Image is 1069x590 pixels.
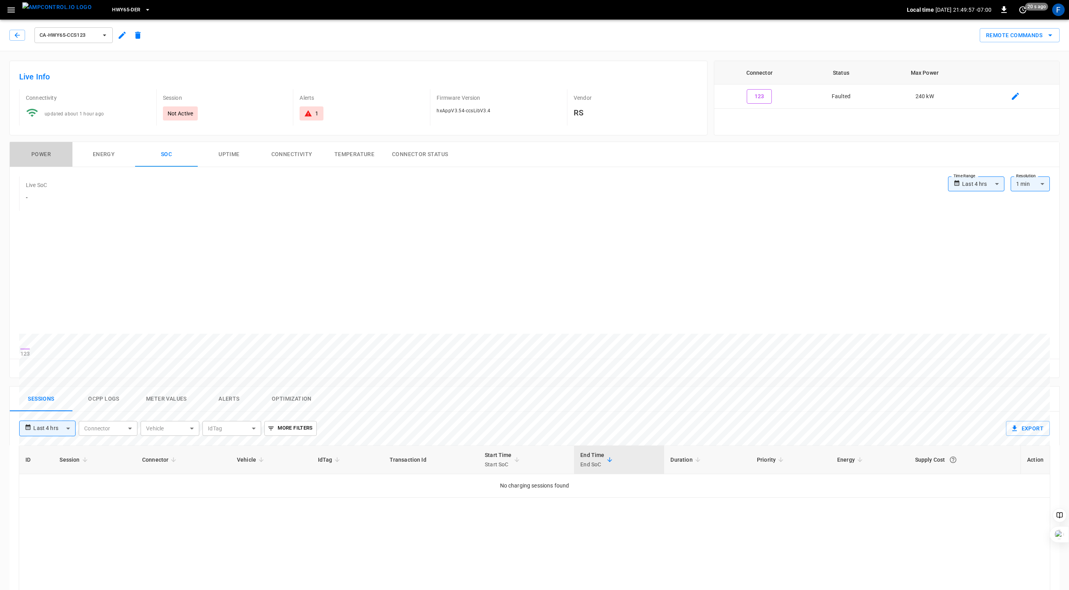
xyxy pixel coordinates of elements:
button: Power [10,142,72,167]
th: ID [19,446,53,474]
label: Time Range [953,173,975,179]
span: Duration [670,455,702,464]
span: Start TimeStart SoC [485,450,522,469]
button: More Filters [264,421,316,436]
table: sessions table [19,446,1050,498]
span: Connector [142,455,179,464]
button: Optimization [260,387,323,412]
button: HWY65-DER [109,2,153,18]
button: Sessions [10,387,72,412]
span: End TimeEnd SoC [580,450,614,469]
th: Status [805,61,878,85]
button: Remote Commands [980,28,1060,43]
button: 123 [747,89,772,104]
span: HWY65-DER [112,5,140,14]
span: hxAppV3.54-ccsLibV3.4 [437,108,490,113]
div: profile-icon [1052,4,1065,16]
button: Energy [72,142,135,167]
button: Uptime [198,142,260,167]
button: Temperature [323,142,386,167]
div: Last 4 hrs [962,176,1004,191]
div: remote commands options [980,28,1060,43]
button: Connector Status [386,142,454,167]
span: Session [60,455,90,464]
p: [DATE] 21:49:57 -07:00 [935,6,991,14]
span: IdTag [318,455,343,464]
span: 20 s ago [1025,3,1048,11]
div: 1 [315,110,318,117]
p: Alerts [300,94,424,102]
button: set refresh interval [1017,4,1029,16]
span: ca-hwy65-ccs123 [40,31,98,40]
p: Not Active [168,110,193,117]
th: Action [1020,446,1050,474]
h6: RS [574,106,698,119]
button: The cost of your charging session based on your supply rates [946,453,960,467]
img: ampcontrol.io logo [22,2,92,12]
td: Faulted [805,85,878,109]
div: 1 min [1011,176,1050,191]
button: Export [1006,421,1050,436]
div: Start Time [485,450,512,469]
button: ca-hwy65-ccs123 [34,27,113,43]
p: Firmware Version [437,94,561,102]
button: Alerts [198,387,260,412]
span: updated about 1 hour ago [45,111,104,117]
th: Connector [714,61,805,85]
div: Supply Cost [915,453,1014,467]
p: End SoC [580,460,604,469]
th: Max Power [878,61,971,85]
button: Meter Values [135,387,198,412]
h6: - [26,194,47,202]
td: 240 kW [878,85,971,109]
button: Connectivity [260,142,323,167]
p: Start SoC [485,460,512,469]
p: Connectivity [26,94,150,102]
p: Local time [907,6,934,14]
p: Session [163,94,287,102]
table: connector table [714,61,1059,109]
button: Ocpp logs [72,387,135,412]
div: End Time [580,450,604,469]
span: Vehicle [237,455,266,464]
p: Live SoC [26,181,47,189]
p: Vendor [574,94,698,102]
span: Priority [757,455,786,464]
label: Resolution [1016,173,1036,179]
h6: Live Info [19,70,698,83]
span: Energy [837,455,865,464]
div: Last 4 hrs [33,421,76,436]
button: SOC [135,142,198,167]
th: Transaction Id [383,446,479,474]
